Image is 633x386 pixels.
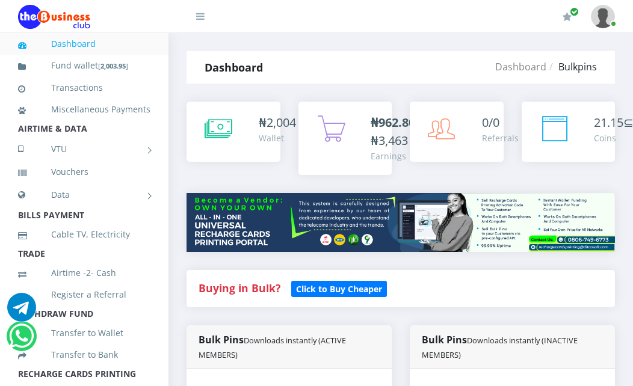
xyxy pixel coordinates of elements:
div: Wallet [259,132,296,144]
strong: Bulk Pins [199,333,346,361]
span: 0/0 [482,114,499,130]
strong: Dashboard [205,60,263,75]
i: Renew/Upgrade Subscription [563,12,572,22]
a: Register a Referral [18,281,150,308]
small: Downloads instantly (INACTIVE MEMBERS) [422,335,578,360]
span: Renew/Upgrade Subscription [570,7,579,16]
img: User [591,5,615,28]
b: Click to Buy Cheaper [296,283,382,295]
span: 21.15 [594,114,623,130]
div: ₦ [259,114,296,132]
a: Fund wallet[2,003.95] [18,52,150,80]
b: ₦962.80 [371,114,415,130]
a: Chat for support [7,302,36,322]
a: Click to Buy Cheaper [291,281,387,295]
a: Airtime -2- Cash [18,259,150,287]
a: 0/0 Referrals [410,102,504,162]
a: ₦2,004 Wallet [187,102,280,162]
a: Chat for support [9,331,34,351]
span: /₦3,463 [371,114,419,149]
a: Transfer to Wallet [18,319,150,347]
a: Transactions [18,74,150,102]
a: Dashboard [495,60,546,73]
a: ₦962.80/₦3,463 Earnings [298,102,392,175]
a: Dashboard [18,30,150,58]
img: multitenant_rcp.png [187,193,615,252]
img: Logo [18,5,90,29]
span: 2,004 [267,114,296,130]
small: [ ] [98,61,128,70]
div: Earnings [371,150,419,162]
strong: Bulk Pins [422,333,578,361]
a: Vouchers [18,158,150,186]
a: Cable TV, Electricity [18,221,150,248]
li: Bulkpins [546,60,597,74]
a: Miscellaneous Payments [18,96,150,123]
a: Transfer to Bank [18,341,150,369]
a: VTU [18,134,150,164]
small: Downloads instantly (ACTIVE MEMBERS) [199,335,346,360]
div: Referrals [482,132,519,144]
b: 2,003.95 [100,61,126,70]
strong: Buying in Bulk? [199,281,280,295]
a: Data [18,180,150,210]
